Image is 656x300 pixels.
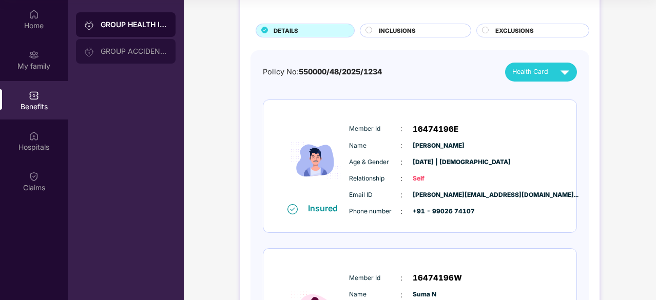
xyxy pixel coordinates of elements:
[349,273,400,283] span: Member Id
[400,272,402,284] span: :
[29,50,39,60] img: svg+xml;base64,PHN2ZyB3aWR0aD0iMjAiIGhlaWdodD0iMjAiIHZpZXdCb3g9IjAgMCAyMCAyMCIgZmlsbD0ibm9uZSIgeG...
[29,9,39,19] img: svg+xml;base64,PHN2ZyBpZD0iSG9tZSIgeG1sbnM9Imh0dHA6Ly93d3cudzMub3JnLzIwMDAvc3ZnIiB3aWR0aD0iMjAiIG...
[400,189,402,201] span: :
[308,203,344,213] div: Insured
[101,47,167,55] div: GROUP ACCIDENTAL INSURANCE
[349,157,400,167] span: Age & Gender
[400,140,402,151] span: :
[274,26,298,35] span: DETAILS
[287,204,298,214] img: svg+xml;base64,PHN2ZyB4bWxucz0iaHR0cDovL3d3dy53My5vcmcvMjAwMC9zdmciIHdpZHRoPSIxNiIgaGVpZ2h0PSIxNi...
[505,63,577,82] button: Health Card
[400,173,402,184] span: :
[413,123,458,135] span: 16474196E
[263,66,382,78] div: Policy No:
[349,141,400,151] span: Name
[349,124,400,134] span: Member Id
[84,20,94,30] img: svg+xml;base64,PHN2ZyB3aWR0aD0iMjAiIGhlaWdodD0iMjAiIHZpZXdCb3g9IjAgMCAyMCAyMCIgZmlsbD0ibm9uZSIgeG...
[101,19,167,30] div: GROUP HEALTH INSURANCE
[299,67,382,76] span: 550000/48/2025/1234
[349,174,400,184] span: Relationship
[413,290,464,299] span: Suma N
[413,141,464,151] span: [PERSON_NAME]
[29,90,39,101] img: svg+xml;base64,PHN2ZyBpZD0iQmVuZWZpdHMiIHhtbG5zPSJodHRwOi8vd3d3LnczLm9yZy8yMDAwL3N2ZyIgd2lkdGg9Ij...
[556,63,574,81] img: svg+xml;base64,PHN2ZyB4bWxucz0iaHR0cDovL3d3dy53My5vcmcvMjAwMC9zdmciIHZpZXdCb3g9IjAgMCAyNCAyNCIgd2...
[29,171,39,182] img: svg+xml;base64,PHN2ZyBpZD0iQ2xhaW0iIHhtbG5zPSJodHRwOi8vd3d3LnczLm9yZy8yMDAwL3N2ZyIgd2lkdGg9IjIwIi...
[349,207,400,216] span: Phone number
[413,190,464,200] span: [PERSON_NAME][EMAIL_ADDRESS][DOMAIN_NAME]...
[285,118,346,203] img: icon
[400,206,402,217] span: :
[349,190,400,200] span: Email ID
[512,67,548,77] span: Health Card
[400,156,402,168] span: :
[495,26,534,35] span: EXCLUSIONS
[29,131,39,141] img: svg+xml;base64,PHN2ZyBpZD0iSG9zcGl0YWxzIiB4bWxucz0iaHR0cDovL3d3dy53My5vcmcvMjAwMC9zdmciIHdpZHRoPS...
[413,157,464,167] span: [DATE] | [DEMOGRAPHIC_DATA]
[400,123,402,134] span: :
[413,207,464,216] span: +91 - 99026 74107
[379,26,416,35] span: INCLUSIONS
[413,174,464,184] span: Self
[413,272,462,284] span: 16474196W
[349,290,400,299] span: Name
[84,47,94,57] img: svg+xml;base64,PHN2ZyB3aWR0aD0iMjAiIGhlaWdodD0iMjAiIHZpZXdCb3g9IjAgMCAyMCAyMCIgZmlsbD0ibm9uZSIgeG...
